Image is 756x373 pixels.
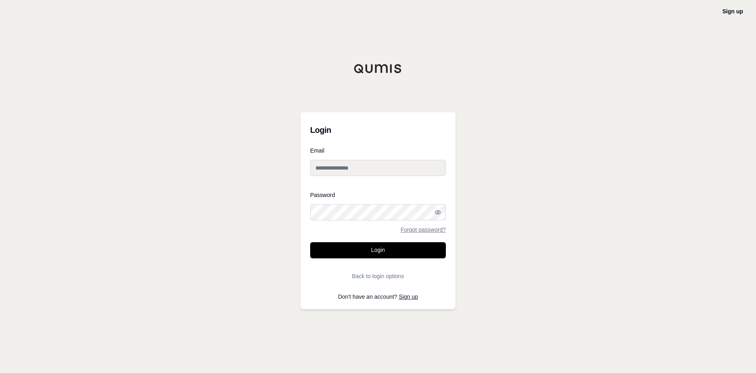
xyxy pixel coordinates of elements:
[310,268,446,284] button: Back to login options
[354,64,402,73] img: Qumis
[722,8,743,15] a: Sign up
[310,294,446,300] p: Don't have an account?
[310,192,446,198] label: Password
[401,227,446,233] a: Forgot password?
[310,148,446,153] label: Email
[399,293,418,300] a: Sign up
[310,122,446,138] h3: Login
[310,242,446,258] button: Login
